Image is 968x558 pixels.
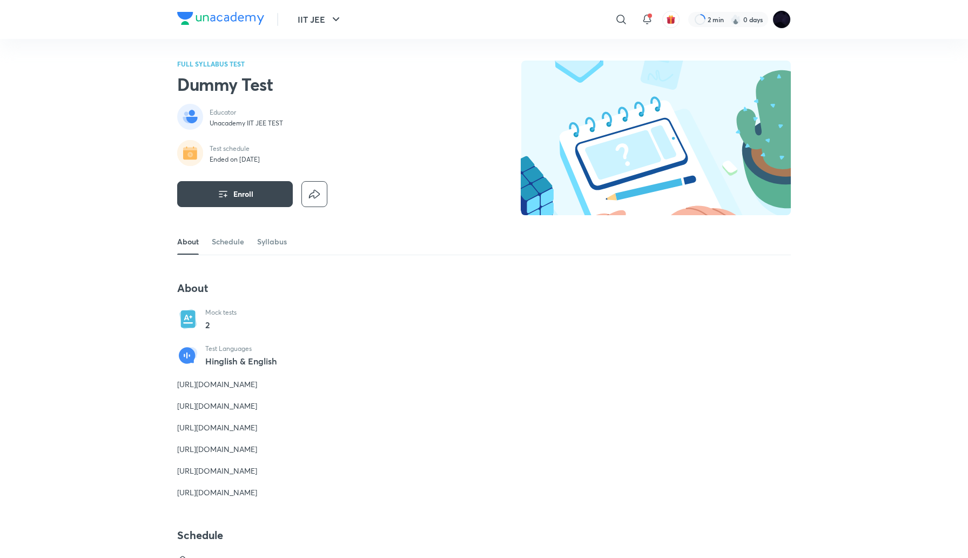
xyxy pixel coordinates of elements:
[666,15,676,24] img: avatar
[205,318,237,331] p: 2
[177,74,327,95] h2: Dummy Test
[177,229,199,255] a: About
[177,12,264,25] img: Company Logo
[772,10,791,29] img: Megha Gor
[177,379,257,497] span: [URL][DOMAIN_NAME] [URL][DOMAIN_NAME] [URL][DOMAIN_NAME] [URL][DOMAIN_NAME] [URL][DOMAIN_NAME] [U...
[291,9,349,30] button: IIT JEE
[205,356,277,366] p: Hinglish & English
[177,181,293,207] button: Enroll
[177,12,264,28] a: Company Logo
[177,61,327,67] p: FULL SYLLABUS TEST
[730,14,741,25] img: streak
[210,108,283,117] p: Educator
[233,189,253,200] span: Enroll
[212,229,244,255] a: Schedule
[210,144,260,153] p: Test schedule
[210,155,260,164] p: Ended on [DATE]
[177,281,583,295] h4: About
[257,229,287,255] a: Syllabus
[210,119,283,128] p: Unacademy IIT JEE TEST
[205,308,237,317] p: Mock tests
[177,528,583,542] h4: Schedule
[662,11,680,28] button: avatar
[205,344,277,353] p: Test Languages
